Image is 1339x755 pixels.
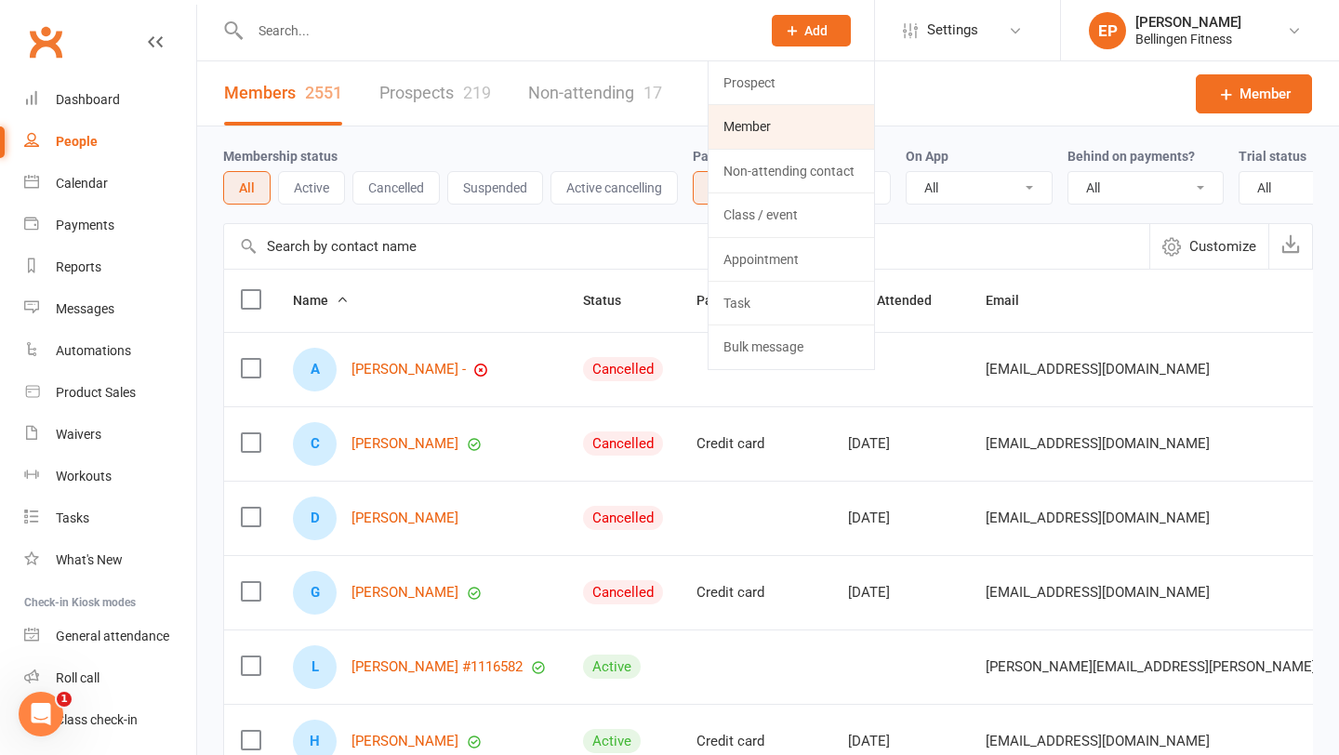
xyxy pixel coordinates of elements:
[583,293,642,308] span: Status
[351,510,458,526] a: [PERSON_NAME]
[293,293,349,308] span: Name
[1149,224,1268,269] button: Customize
[56,134,98,149] div: People
[696,436,815,452] div: Credit card
[24,288,196,330] a: Messages
[709,61,874,104] a: Prospect
[696,585,815,601] div: Credit card
[24,699,196,741] a: Class kiosk mode
[56,385,136,400] div: Product Sales
[927,9,978,51] span: Settings
[352,171,440,205] button: Cancelled
[986,293,1040,308] span: Email
[696,293,815,308] span: Payment Details
[848,585,952,601] div: [DATE]
[1196,74,1312,113] a: Member
[223,149,338,164] label: Membership status
[24,539,196,581] a: What's New
[1135,31,1241,47] div: Bellingen Fitness
[351,362,466,377] a: [PERSON_NAME] -
[583,729,641,753] div: Active
[223,171,271,205] button: All
[224,61,342,126] a: Members2551
[24,372,196,414] a: Product Sales
[804,23,828,38] span: Add
[906,149,948,164] label: On App
[986,426,1210,461] span: [EMAIL_ADDRESS][DOMAIN_NAME]
[696,289,815,311] button: Payment Details
[351,436,458,452] a: [PERSON_NAME]
[986,289,1040,311] button: Email
[224,224,1149,269] input: Search by contact name
[709,150,874,192] a: Non-attending contact
[305,83,342,102] div: 2551
[293,645,337,689] div: Luella
[709,193,874,236] a: Class / event
[24,79,196,121] a: Dashboard
[709,325,874,368] a: Bulk message
[24,657,196,699] a: Roll call
[848,293,952,308] span: Last Attended
[24,205,196,246] a: Payments
[56,629,169,643] div: General attendance
[848,436,952,452] div: [DATE]
[1067,149,1195,164] label: Behind on payments?
[293,422,337,466] div: Celeste
[24,497,196,539] a: Tasks
[56,552,123,567] div: What's New
[643,83,662,102] div: 17
[24,163,196,205] a: Calendar
[583,655,641,679] div: Active
[351,734,458,749] a: [PERSON_NAME]
[986,500,1210,536] span: [EMAIL_ADDRESS][DOMAIN_NAME]
[1240,83,1291,105] span: Member
[583,431,663,456] div: Cancelled
[24,456,196,497] a: Workouts
[24,414,196,456] a: Waivers
[245,18,748,44] input: Search...
[379,61,491,126] a: Prospects219
[583,357,663,381] div: Cancelled
[19,692,63,736] iframe: Intercom live chat
[463,83,491,102] div: 219
[56,712,138,727] div: Class check-in
[24,246,196,288] a: Reports
[56,218,114,232] div: Payments
[709,238,874,281] a: Appointment
[351,659,523,675] a: [PERSON_NAME] #1116582
[56,343,131,358] div: Automations
[56,670,99,685] div: Roll call
[56,469,112,483] div: Workouts
[986,351,1210,387] span: [EMAIL_ADDRESS][DOMAIN_NAME]
[583,580,663,604] div: Cancelled
[1239,149,1306,164] label: Trial status
[22,19,69,65] a: Clubworx
[583,289,642,311] button: Status
[56,259,101,274] div: Reports
[528,61,662,126] a: Non-attending17
[709,282,874,325] a: Task
[696,734,815,749] div: Credit card
[848,289,952,311] button: Last Attended
[24,616,196,657] a: General attendance kiosk mode
[693,149,775,164] label: Payment type
[583,506,663,530] div: Cancelled
[56,92,120,107] div: Dashboard
[57,692,72,707] span: 1
[693,171,740,205] button: All
[550,171,678,205] button: Active cancelling
[447,171,543,205] button: Suspended
[24,121,196,163] a: People
[1135,14,1241,31] div: [PERSON_NAME]
[848,734,952,749] div: [DATE]
[986,575,1210,610] span: [EMAIL_ADDRESS][DOMAIN_NAME]
[24,330,196,372] a: Automations
[56,176,108,191] div: Calendar
[709,105,874,148] a: Member
[848,510,952,526] div: [DATE]
[293,289,349,311] button: Name
[293,497,337,540] div: Djali
[56,301,114,316] div: Messages
[1189,235,1256,258] span: Customize
[293,571,337,615] div: Geoff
